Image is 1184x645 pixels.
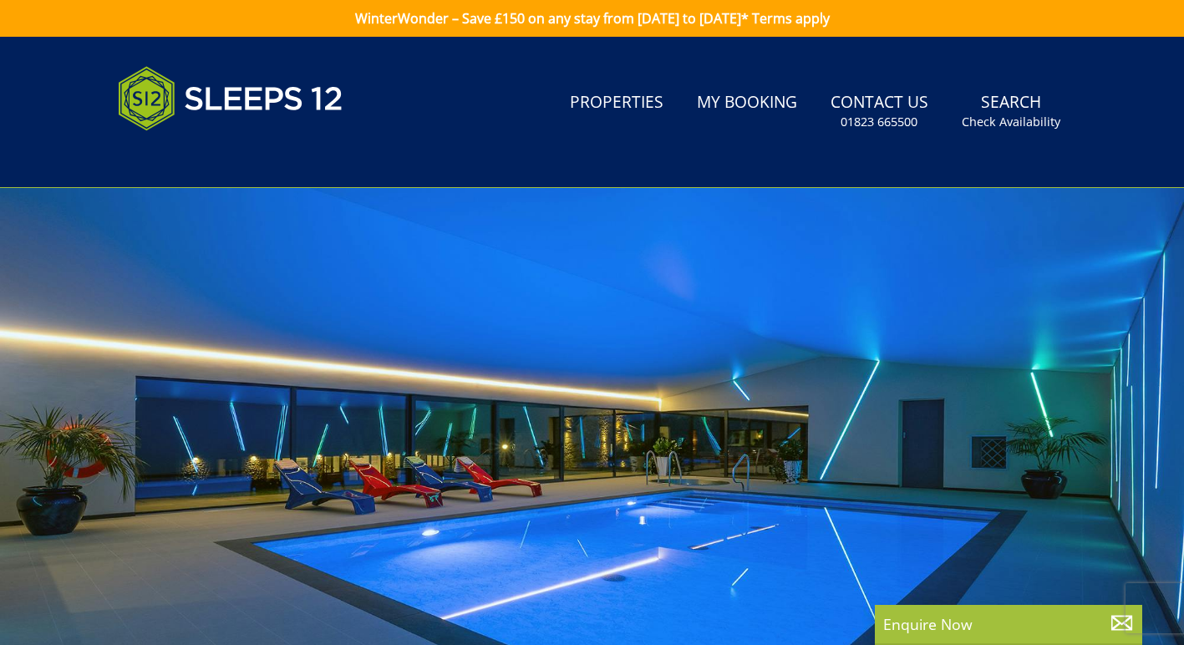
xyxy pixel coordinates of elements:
[118,57,343,140] img: Sleeps 12
[563,84,670,122] a: Properties
[883,613,1134,635] p: Enquire Now
[690,84,804,122] a: My Booking
[962,114,1060,130] small: Check Availability
[824,84,935,139] a: Contact Us01823 665500
[841,114,917,130] small: 01823 665500
[109,150,285,165] iframe: Customer reviews powered by Trustpilot
[955,84,1067,139] a: SearchCheck Availability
